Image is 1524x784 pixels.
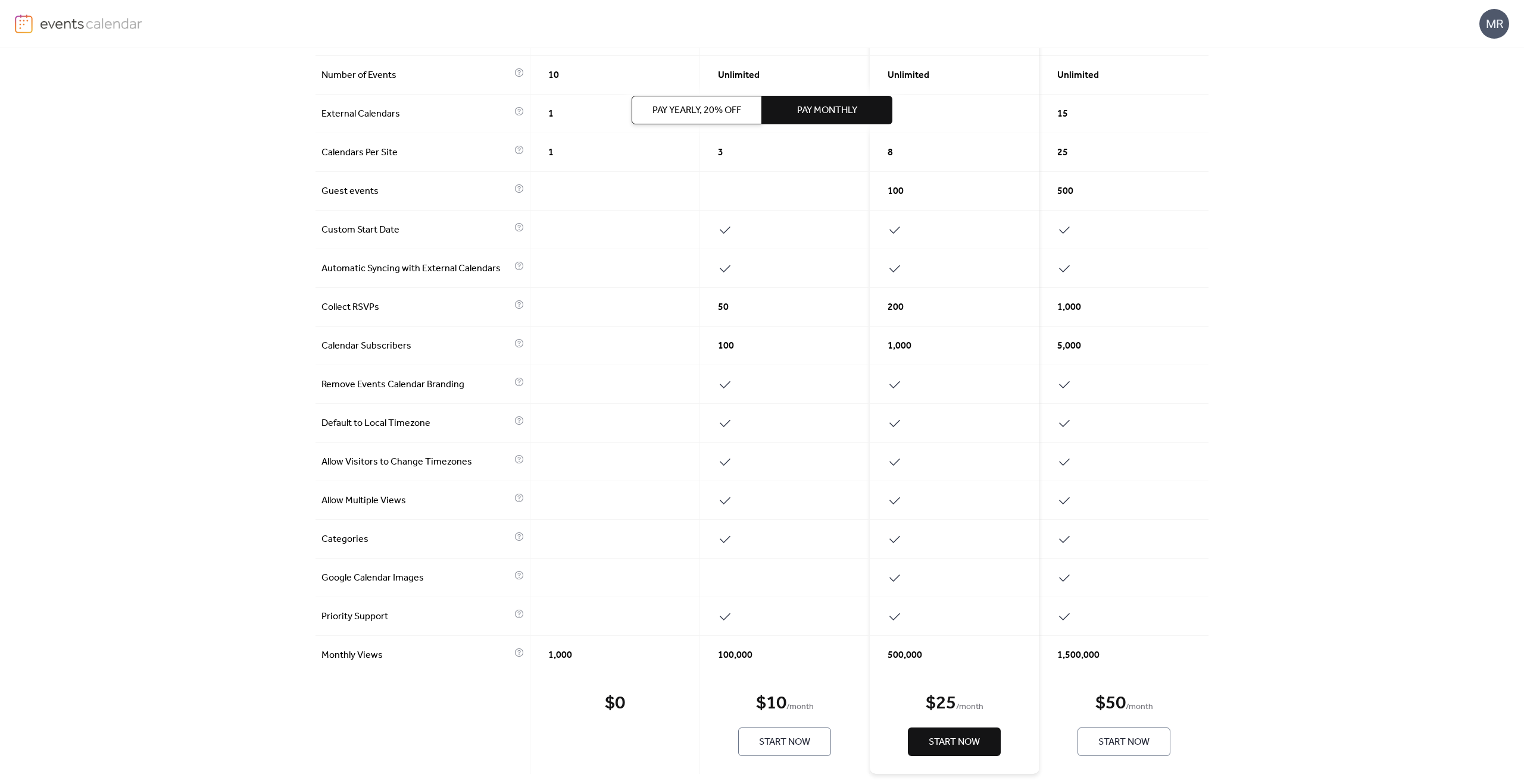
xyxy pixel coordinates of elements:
[1057,648,1100,663] span: 1,500,000
[1095,692,1126,716] div: $ 50
[908,727,1001,756] button: Start Now
[786,700,814,714] span: / month
[321,610,511,624] span: Priority Support
[321,68,511,83] span: Number of Events
[1098,735,1150,749] span: Start Now
[548,68,559,83] span: 10
[321,146,511,160] span: Calendars Per Site
[632,96,762,124] button: Pay Yearly, 20% off
[548,146,554,160] span: 1
[888,300,904,315] span: 200
[1479,9,1509,39] div: MR
[888,339,911,353] span: 1,000
[548,107,554,121] span: 1
[762,96,892,124] button: Pay Monthly
[888,68,929,83] span: Unlimited
[1057,146,1068,160] span: 25
[321,339,511,353] span: Calendar Subscribers
[321,300,511,315] span: Collect RSVPs
[888,184,904,199] span: 100
[1078,727,1170,756] button: Start Now
[321,571,511,585] span: Google Calendar Images
[797,104,857,118] span: Pay Monthly
[321,455,511,469] span: Allow Visitors to Change Timezones
[1057,184,1073,199] span: 500
[321,107,511,121] span: External Calendars
[1057,339,1081,353] span: 5,000
[756,692,786,716] div: $ 10
[321,223,511,237] span: Custom Start Date
[926,692,956,716] div: $ 25
[321,184,511,199] span: Guest events
[1057,300,1081,315] span: 1,000
[321,494,511,508] span: Allow Multiple Views
[759,735,810,749] span: Start Now
[321,378,511,392] span: Remove Events Calendar Branding
[1126,700,1153,714] span: / month
[956,700,983,714] span: / month
[738,727,831,756] button: Start Now
[321,416,511,431] span: Default to Local Timezone
[718,339,734,353] span: 100
[1057,107,1068,121] span: 15
[605,692,625,716] div: $ 0
[321,262,511,276] span: Automatic Syncing with External Calendars
[929,735,980,749] span: Start Now
[40,14,143,32] img: logo-type
[718,648,752,663] span: 100,000
[888,648,922,663] span: 500,000
[321,532,511,547] span: Categories
[321,648,511,663] span: Monthly Views
[548,648,572,663] span: 1,000
[652,104,741,118] span: Pay Yearly, 20% off
[718,300,729,315] span: 50
[15,14,33,33] img: logo
[1057,68,1099,83] span: Unlimited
